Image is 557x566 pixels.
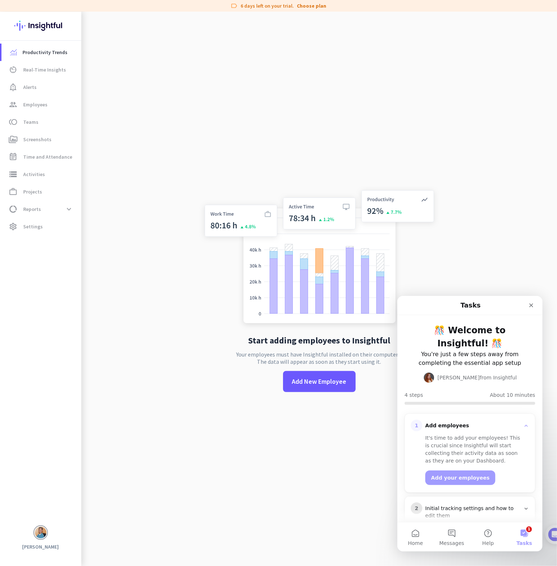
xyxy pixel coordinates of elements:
[9,100,17,109] i: group
[292,377,347,386] span: Add New Employee
[23,65,66,74] span: Real-Time Insights
[23,205,41,213] span: Reports
[23,135,52,144] span: Screenshots
[35,527,46,538] img: avatar
[23,170,45,179] span: Activities
[22,48,67,57] span: Productivity Trends
[9,83,17,91] i: notification_important
[9,205,17,213] i: data_usage
[1,200,81,218] a: data_usageReportsexpand_more
[9,118,17,126] i: toll
[1,96,81,113] a: groupEmployees
[10,49,17,56] img: menu-item
[23,152,72,161] span: Time and Attendance
[9,187,17,196] i: work_outline
[14,12,67,40] img: Insightful logo
[9,222,17,231] i: settings
[1,78,81,96] a: notification_importantAlerts
[297,2,327,9] a: Choose plan
[1,113,81,131] a: tollTeams
[9,170,17,179] i: storage
[23,83,37,91] span: Alerts
[283,371,356,392] button: Add New Employee
[62,203,75,216] button: expand_more
[397,296,542,551] iframe: Intercom live chat
[1,131,81,148] a: perm_mediaScreenshots
[9,135,17,144] i: perm_media
[231,2,238,9] i: label
[1,44,81,61] a: menu-itemProductivity Trends
[23,187,42,196] span: Projects
[248,336,390,345] h2: Start adding employees to Insightful
[237,351,402,365] p: Your employees must have Insightful installed on their computers. The data will appear as soon as...
[9,65,17,74] i: av_timer
[23,222,43,231] span: Settings
[23,118,38,126] span: Teams
[1,61,81,78] a: av_timerReal-Time Insights
[199,186,439,330] img: no-search-results
[1,183,81,200] a: work_outlineProjects
[23,100,48,109] span: Employees
[1,148,81,166] a: event_noteTime and Attendance
[1,218,81,235] a: settingsSettings
[9,152,17,161] i: event_note
[1,166,81,183] a: storageActivities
